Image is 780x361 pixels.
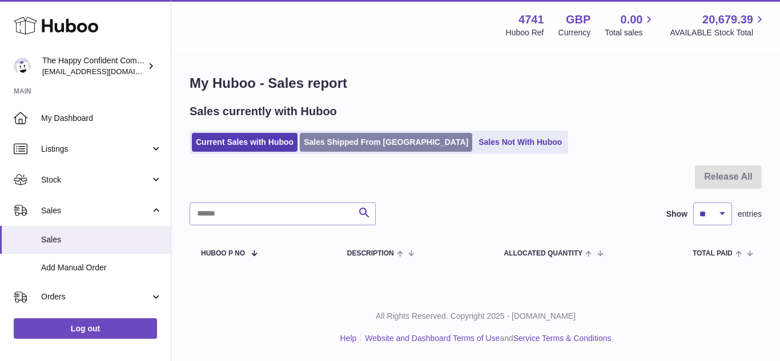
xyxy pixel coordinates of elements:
[475,133,566,152] a: Sales Not With Huboo
[361,333,611,344] li: and
[738,209,762,220] span: entries
[605,27,656,38] span: Total sales
[41,262,162,273] span: Add Manual Order
[41,234,162,245] span: Sales
[340,334,357,343] a: Help
[41,175,150,185] span: Stock
[513,334,612,343] a: Service Terms & Conditions
[605,12,656,38] a: 0.00 Total sales
[504,250,582,257] span: ALLOCATED Quantity
[693,250,733,257] span: Total paid
[14,58,31,75] img: contact@happyconfident.com
[670,12,766,38] a: 20,679.39 AVAILABLE Stock Total
[347,250,394,257] span: Description
[190,74,762,92] h1: My Huboo - Sales report
[41,291,150,302] span: Orders
[365,334,500,343] a: Website and Dashboard Terms of Use
[192,133,297,152] a: Current Sales with Huboo
[190,104,337,119] h2: Sales currently with Huboo
[201,250,245,257] span: Huboo P no
[14,318,157,339] a: Log out
[180,311,771,322] p: All Rights Reserved. Copyright 2025 - [DOMAIN_NAME]
[41,205,150,216] span: Sales
[41,144,150,155] span: Listings
[300,133,472,152] a: Sales Shipped From [GEOGRAPHIC_DATA]
[41,113,162,124] span: My Dashboard
[42,67,168,76] span: [EMAIL_ADDRESS][DOMAIN_NAME]
[558,27,591,38] div: Currency
[621,12,643,27] span: 0.00
[518,12,544,27] strong: 4741
[42,55,145,77] div: The Happy Confident Company
[670,27,766,38] span: AVAILABLE Stock Total
[566,12,590,27] strong: GBP
[702,12,753,27] span: 20,679.39
[666,209,687,220] label: Show
[506,27,544,38] div: Huboo Ref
